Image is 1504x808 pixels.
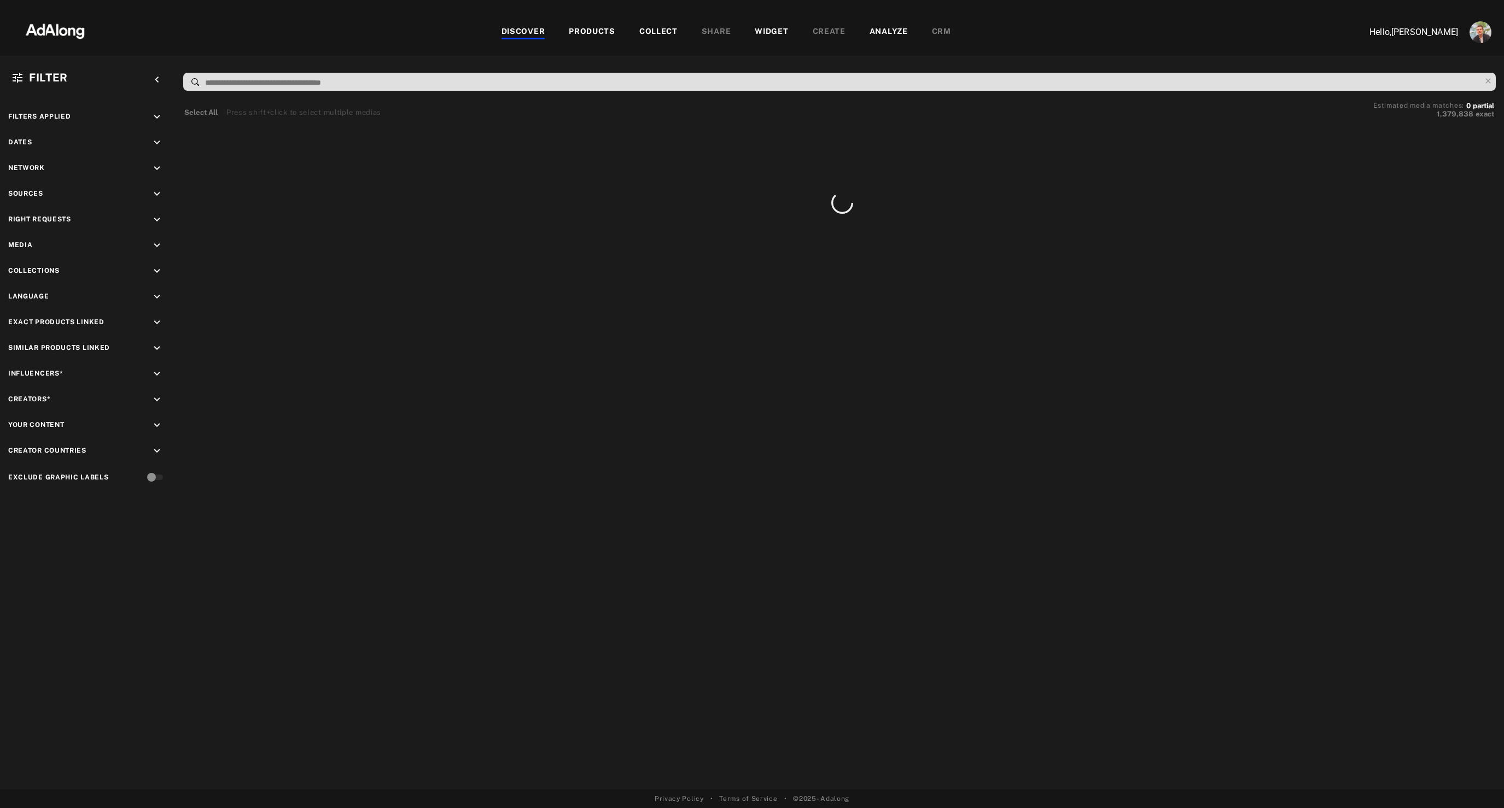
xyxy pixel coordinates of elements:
[151,419,163,431] i: keyboard_arrow_down
[8,164,45,172] span: Network
[151,111,163,123] i: keyboard_arrow_down
[8,113,71,120] span: Filters applied
[639,26,678,39] div: COLLECT
[755,26,788,39] div: WIDGET
[870,26,908,39] div: ANALYZE
[655,794,704,804] a: Privacy Policy
[8,215,71,223] span: Right Requests
[1466,103,1494,109] button: 0partial
[151,368,163,380] i: keyboard_arrow_down
[710,794,713,804] span: •
[151,162,163,174] i: keyboard_arrow_down
[1349,26,1458,39] p: Hello, [PERSON_NAME]
[151,317,163,329] i: keyboard_arrow_down
[8,138,32,146] span: Dates
[184,107,218,118] button: Select All
[29,71,68,84] span: Filter
[8,370,63,377] span: Influencers*
[151,394,163,406] i: keyboard_arrow_down
[8,344,110,352] span: Similar Products Linked
[813,26,846,39] div: CREATE
[502,26,545,39] div: DISCOVER
[151,214,163,226] i: keyboard_arrow_down
[151,342,163,354] i: keyboard_arrow_down
[1437,110,1473,118] span: 1,379,838
[8,421,64,429] span: Your Content
[8,292,49,300] span: Language
[151,445,163,457] i: keyboard_arrow_down
[226,107,381,118] div: Press shift+click to select multiple medias
[719,794,777,804] a: Terms of Service
[151,291,163,303] i: keyboard_arrow_down
[1466,102,1471,110] span: 0
[1470,21,1491,43] img: ACg8ocLjEk1irI4XXb49MzUGwa4F_C3PpCyg-3CPbiuLEZrYEA=s96-c
[8,395,50,403] span: Creators*
[8,447,86,454] span: Creator Countries
[8,190,43,197] span: Sources
[7,14,103,46] img: 63233d7d88ed69de3c212112c67096b6.png
[784,794,787,804] span: •
[932,26,951,39] div: CRM
[8,318,104,326] span: Exact Products Linked
[569,26,615,39] div: PRODUCTS
[1373,109,1494,120] button: 1,379,838exact
[8,241,33,249] span: Media
[151,137,163,149] i: keyboard_arrow_down
[151,74,163,86] i: keyboard_arrow_left
[8,267,60,274] span: Collections
[702,26,731,39] div: SHARE
[793,794,849,804] span: © 2025 - Adalong
[151,188,163,200] i: keyboard_arrow_down
[151,239,163,251] i: keyboard_arrow_down
[1467,19,1494,46] button: Account settings
[151,265,163,277] i: keyboard_arrow_down
[8,472,108,482] div: Exclude Graphic Labels
[1373,102,1464,109] span: Estimated media matches:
